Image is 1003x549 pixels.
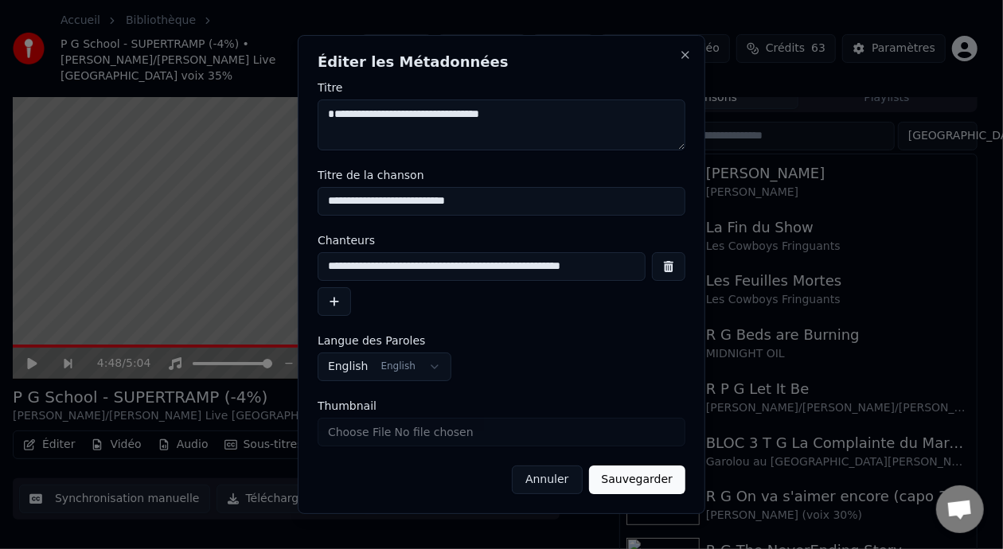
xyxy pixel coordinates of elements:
button: Sauvegarder [589,465,685,494]
button: Annuler [512,465,582,494]
label: Titre de la chanson [318,169,685,181]
span: Thumbnail [318,400,377,411]
h2: Éditer les Métadonnées [318,55,685,69]
label: Titre [318,82,685,93]
span: Langue des Paroles [318,335,426,346]
label: Chanteurs [318,235,685,246]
